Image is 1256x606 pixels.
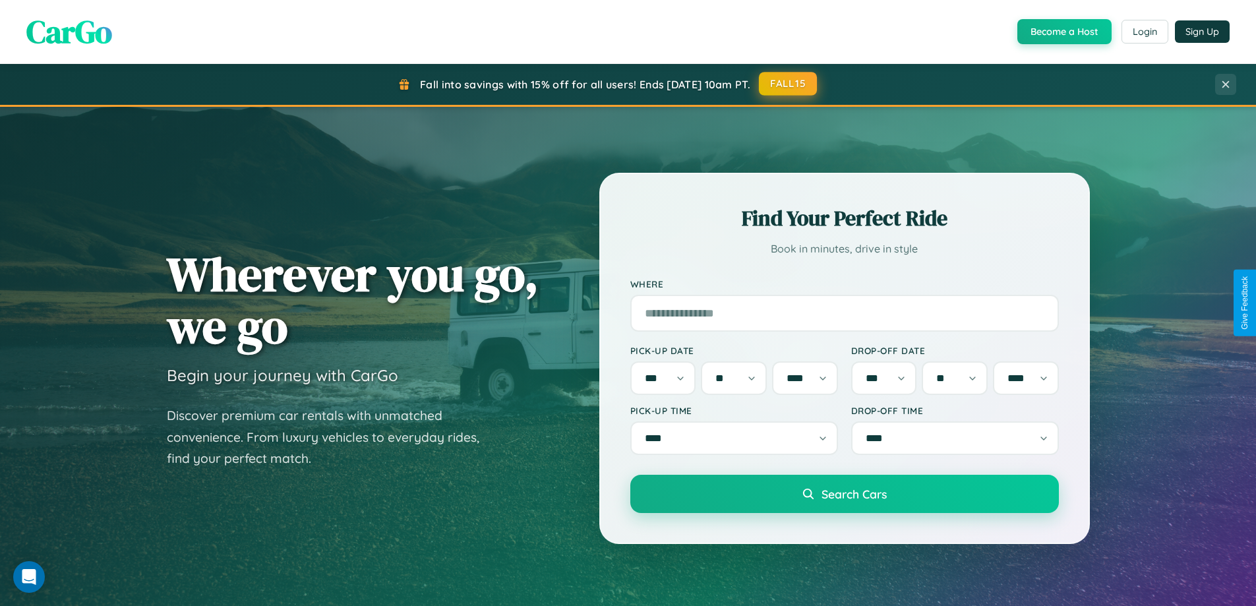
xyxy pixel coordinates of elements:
h1: Wherever you go, we go [167,248,539,352]
button: FALL15 [759,72,817,96]
label: Drop-off Date [851,345,1059,356]
span: Fall into savings with 15% off for all users! Ends [DATE] 10am PT. [420,78,750,91]
div: Give Feedback [1240,276,1249,330]
div: Open Intercom Messenger [13,561,45,593]
p: Book in minutes, drive in style [630,239,1059,258]
span: CarGo [26,10,112,53]
button: Become a Host [1017,19,1112,44]
label: Pick-up Time [630,405,838,416]
span: Search Cars [822,487,887,501]
label: Pick-up Date [630,345,838,356]
button: Sign Up [1175,20,1230,43]
button: Search Cars [630,475,1059,513]
button: Login [1121,20,1168,44]
label: Where [630,278,1059,289]
label: Drop-off Time [851,405,1059,416]
h2: Find Your Perfect Ride [630,204,1059,233]
p: Discover premium car rentals with unmatched convenience. From luxury vehicles to everyday rides, ... [167,405,496,470]
h3: Begin your journey with CarGo [167,365,398,385]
